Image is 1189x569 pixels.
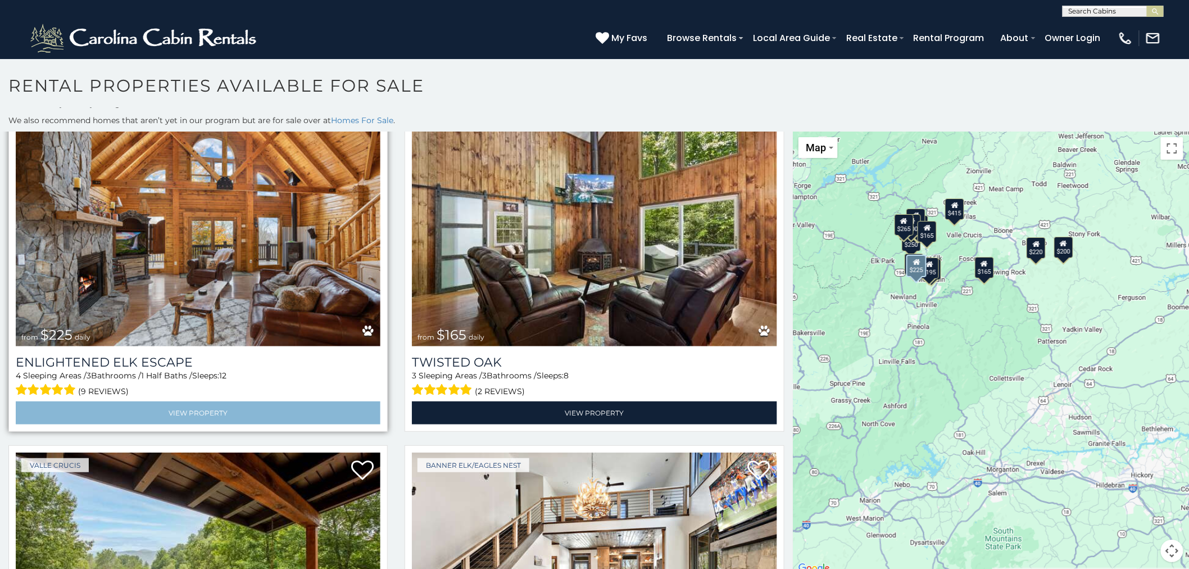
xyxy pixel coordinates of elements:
[841,28,903,48] a: Real Estate
[1161,137,1183,160] button: Toggle fullscreen view
[907,209,926,230] div: $135
[1145,30,1161,46] img: mail-regular-white.png
[975,257,994,278] div: $165
[661,28,742,48] a: Browse Rentals
[21,458,89,472] a: Valle Crucis
[469,333,484,341] span: daily
[564,371,569,381] span: 8
[437,327,466,343] span: $165
[412,371,416,381] span: 3
[806,142,827,153] span: Map
[412,355,777,370] a: Twisted Oak
[798,137,838,158] button: Change map style
[16,401,380,425] a: View Property
[16,355,380,370] a: Enlightened Elk Escape
[908,28,990,48] a: Rental Program
[1027,237,1046,259] div: $220
[16,102,380,346] img: Enlightened Elk Escape
[895,214,914,236] div: $265
[412,370,777,399] div: Sleeping Areas / Bathrooms / Sleeps:
[1161,540,1183,562] button: Map camera controls
[905,254,924,275] div: $420
[412,401,777,425] a: View Property
[995,28,1034,48] a: About
[417,458,529,472] a: Banner Elk/Eagles Nest
[141,371,192,381] span: 1 Half Baths /
[946,198,965,220] div: $415
[1118,30,1133,46] img: phone-regular-white.png
[87,371,91,381] span: 3
[16,371,21,381] span: 4
[475,384,525,399] span: (2 reviews)
[902,230,921,251] div: $250
[482,371,487,381] span: 3
[747,28,836,48] a: Local Area Guide
[920,258,940,279] div: $195
[16,370,380,399] div: Sleeping Areas / Bathrooms / Sleeps:
[21,333,38,341] span: from
[412,102,777,346] a: Twisted Oak from $165 daily
[596,31,650,46] a: My Favs
[417,333,434,341] span: from
[16,102,380,346] a: Enlightened Elk Escape from $225 daily
[219,371,226,381] span: 12
[75,333,90,341] span: daily
[28,21,261,55] img: White-1-2.png
[1054,237,1073,258] div: $200
[611,31,647,45] span: My Favs
[907,255,927,277] div: $225
[351,459,374,483] a: Add to favorites
[79,384,129,399] span: (9 reviews)
[412,102,777,346] img: Twisted Oak
[40,327,72,343] span: $225
[1040,28,1106,48] a: Owner Login
[748,459,770,483] a: Add to favorites
[918,221,937,242] div: $165
[331,115,393,125] a: Homes For Sale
